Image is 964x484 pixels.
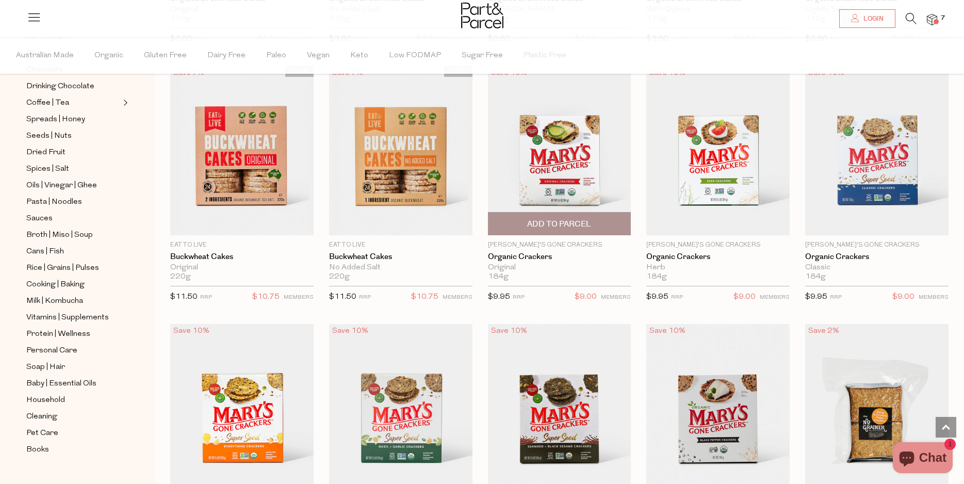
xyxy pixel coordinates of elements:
span: $10.75 [411,291,438,304]
a: Cans | Fish [26,245,120,258]
a: Broth | Miso | Soup [26,229,120,241]
div: Save 10% [170,324,213,338]
span: Plastic Free [524,38,566,74]
span: 220g [329,272,350,282]
small: MEMBERS [919,295,949,300]
span: Cans | Fish [26,246,64,258]
span: $9.95 [646,293,668,301]
span: $11.50 [170,293,198,301]
p: Eat To Live [170,240,314,250]
span: $9.00 [575,291,597,304]
inbox-online-store-chat: Shopify online store chat [890,442,956,476]
a: Sauces [26,212,120,225]
span: Keto [350,38,368,74]
span: Cooking | Baking [26,279,85,291]
a: Spreads | Honey [26,113,120,126]
span: Login [861,14,884,23]
button: Expand/Collapse Coffee | Tea [121,96,128,109]
span: Vitamins | Supplements [26,312,109,324]
p: [PERSON_NAME]'s Gone Crackers [488,240,631,250]
img: Organic Crackers [488,66,631,235]
a: 7 [927,14,937,25]
a: Soap | Hair [26,361,120,374]
span: 184g [488,272,509,282]
span: Gluten Free [144,38,187,74]
a: Books [26,443,120,456]
span: Dairy Free [207,38,246,74]
a: Drinking Chocolate [26,80,120,93]
span: Spices | Salt [26,163,69,175]
small: RRP [513,295,525,300]
span: Baby | Essential Oils [26,378,96,390]
span: Cleaning [26,411,57,423]
span: Drinking Chocolate [26,80,94,93]
a: Protein | Wellness [26,328,120,341]
span: Books [26,444,49,456]
a: Rice | Grains | Pulses [26,262,120,275]
small: RRP [671,295,683,300]
div: Save 10% [329,324,371,338]
div: Save 10% [646,324,689,338]
img: Organic Crackers [646,66,790,235]
span: Pet Care [26,427,58,440]
a: Cooking | Baking [26,278,120,291]
a: Buckwheat Cakes [170,252,314,262]
small: MEMBERS [284,295,314,300]
span: Spreads | Honey [26,114,85,126]
a: Coffee | Tea [26,96,120,109]
span: Protein | Wellness [26,328,90,341]
a: Milk | Kombucha [26,295,120,308]
button: Add To Parcel [488,212,631,235]
span: $9.95 [805,293,827,301]
a: Cleaning [26,410,120,423]
span: Pasta | Noodles [26,196,82,208]
span: Add To Parcel [527,219,591,230]
span: 7 [938,13,947,23]
a: Organic Crackers [646,252,790,262]
a: Oils | Vinegar | Ghee [26,179,120,192]
a: Pasta | Noodles [26,196,120,208]
img: Part&Parcel [461,3,503,28]
a: Household [26,394,120,407]
span: Soap | Hair [26,361,65,374]
a: Seeds | Nuts [26,130,120,142]
div: Save 2% [805,324,842,338]
span: Australian Made [16,38,74,74]
span: $9.95 [488,293,510,301]
span: Sauces [26,213,53,225]
span: 184g [646,272,667,282]
small: MEMBERS [443,295,472,300]
a: Organic Crackers [488,252,631,262]
div: Original [488,263,631,272]
span: $9.00 [892,291,914,304]
img: Buckwheat Cakes [329,66,472,235]
img: Organic Crackers [805,66,949,235]
span: Household [26,394,65,407]
p: [PERSON_NAME]'s Gone Crackers [646,240,790,250]
span: $9.00 [733,291,756,304]
div: Original [170,263,314,272]
p: [PERSON_NAME]'s Gone Crackers [805,240,949,250]
span: Dried Fruit [26,147,66,159]
a: Buckwheat Cakes [329,252,472,262]
span: $11.50 [329,293,356,301]
span: Personal Care [26,345,77,357]
small: MEMBERS [760,295,790,300]
span: Oils | Vinegar | Ghee [26,180,97,192]
span: Rice | Grains | Pulses [26,262,99,275]
a: Personal Care [26,344,120,357]
span: 184g [805,272,826,282]
span: Coffee | Tea [26,97,69,109]
div: Herb [646,263,790,272]
small: RRP [200,295,212,300]
span: Seeds | Nuts [26,130,72,142]
a: Baby | Essential Oils [26,377,120,390]
div: Save 10% [488,324,530,338]
a: Pet Care [26,427,120,440]
small: RRP [830,295,842,300]
span: Vegan [307,38,330,74]
a: Vitamins | Supplements [26,311,120,324]
span: Low FODMAP [389,38,441,74]
a: Organic Crackers [805,252,949,262]
span: Sugar Free [462,38,503,74]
